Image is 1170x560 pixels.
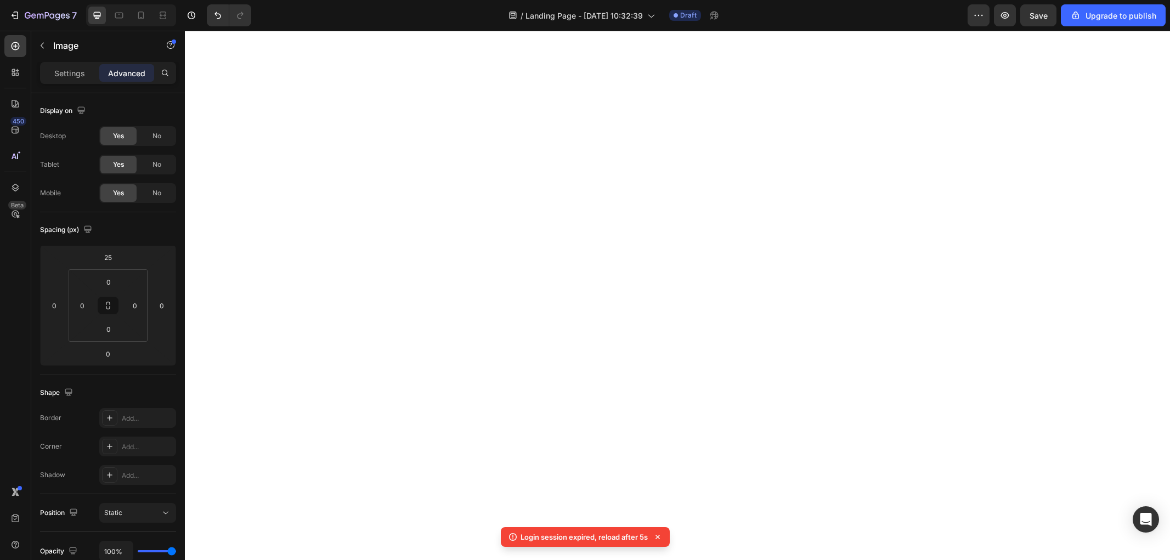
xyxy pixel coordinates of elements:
[4,4,82,26] button: 7
[72,9,77,22] p: 7
[122,414,173,423] div: Add...
[40,188,61,198] div: Mobile
[113,131,124,141] span: Yes
[97,249,119,265] input: 25
[40,223,94,237] div: Spacing (px)
[525,10,643,21] span: Landing Page - [DATE] 10:32:39
[53,39,146,52] p: Image
[152,188,161,198] span: No
[521,531,648,542] p: Login session expired, reload after 5s
[1030,11,1048,20] span: Save
[40,386,75,400] div: Shape
[113,188,124,198] span: Yes
[154,297,170,314] input: 0
[74,297,91,314] input: 0px
[40,470,65,480] div: Shadow
[108,67,145,79] p: Advanced
[40,442,62,451] div: Corner
[207,4,251,26] div: Undo/Redo
[10,117,26,126] div: 450
[98,321,120,337] input: 0px
[122,442,173,452] div: Add...
[185,31,1170,560] iframe: Design area
[99,503,176,523] button: Static
[521,10,523,21] span: /
[40,544,80,559] div: Opacity
[40,131,66,141] div: Desktop
[113,160,124,169] span: Yes
[40,413,61,423] div: Border
[54,67,85,79] p: Settings
[127,297,143,314] input: 0px
[40,160,59,169] div: Tablet
[152,160,161,169] span: No
[104,508,122,517] span: Static
[98,274,120,290] input: 0px
[1061,4,1166,26] button: Upgrade to publish
[680,10,697,20] span: Draft
[1020,4,1056,26] button: Save
[1133,506,1159,533] div: Open Intercom Messenger
[46,297,63,314] input: 0
[152,131,161,141] span: No
[1070,10,1156,21] div: Upgrade to publish
[122,471,173,480] div: Add...
[8,201,26,210] div: Beta
[40,104,88,118] div: Display on
[40,506,80,521] div: Position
